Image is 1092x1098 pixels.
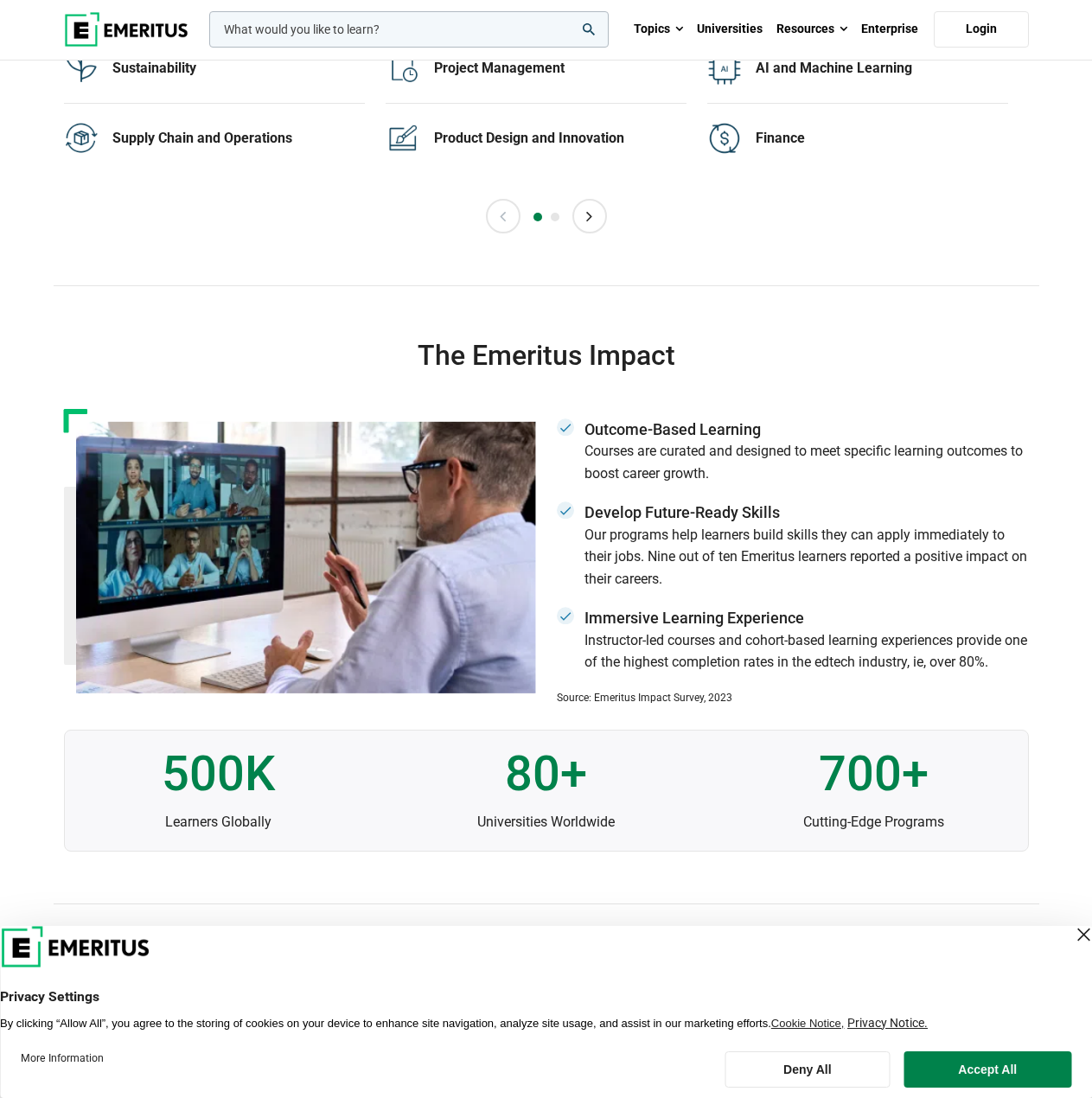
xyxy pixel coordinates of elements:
img: Explore Programmes by Category [707,121,742,156]
p: Outcome-Based Learning [584,418,1029,440]
img: Explore Programmes by Category [64,121,99,156]
p: Courses are curated and designed to meet specific learning outcomes to boost career growth. [584,440,1029,484]
a: Explore Programmes by Category Sustainability [64,34,365,104]
p: 80+ [393,748,699,801]
button: 2 of 2 [551,213,559,221]
a: Explore Programmes by Category Product Design and Innovation [386,104,686,173]
img: Explore Programmes by Category [386,121,420,156]
div: Finance [756,129,1008,148]
img: Emeritus Impact [76,421,536,693]
a: Explore Programmes by Category Supply Chain and Operations [64,104,365,173]
p: Cutting-Edge Programs [720,811,1027,833]
button: Next [572,199,607,233]
p: Source: Emeritus Impact Survey, 2023 [557,691,1029,705]
p: Immersive Learning Experience [584,607,1029,629]
div: Product Design and Innovation [434,129,686,148]
button: Previous [486,199,520,233]
div: Supply Chain and Operations [112,129,365,148]
div: Sustainability [112,59,365,78]
p: Our programs help learners build skills they can apply immediately to their jobs. Nine out of ten... [584,524,1029,590]
p: Learners Globally [65,811,372,833]
a: Login [934,11,1029,48]
a: Explore Programmes by Category Finance [707,104,1008,173]
img: Explore Programmes by Category [386,51,420,86]
p: 500K [65,748,372,801]
img: Explore Programmes by Category [707,51,742,86]
p: Universities Worldwide [393,811,699,833]
button: 1 of 2 [533,213,542,221]
h3: The Emeritus Impact [64,338,1029,373]
input: woocommerce-product-search-field-0 [209,11,609,48]
img: Explore Programmes by Category [64,51,99,86]
p: Develop Future-Ready Skills [584,501,1029,523]
a: Explore Programmes by Category Project Management [386,34,686,104]
div: AI and Machine Learning [756,59,1008,78]
a: Explore Programmes by Category AI and Machine Learning [707,34,1008,104]
p: 700+ [720,748,1027,801]
div: Project Management [434,59,686,78]
p: Instructor-led courses and cohort-based learning experiences provide one of the highest completio... [584,629,1029,673]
